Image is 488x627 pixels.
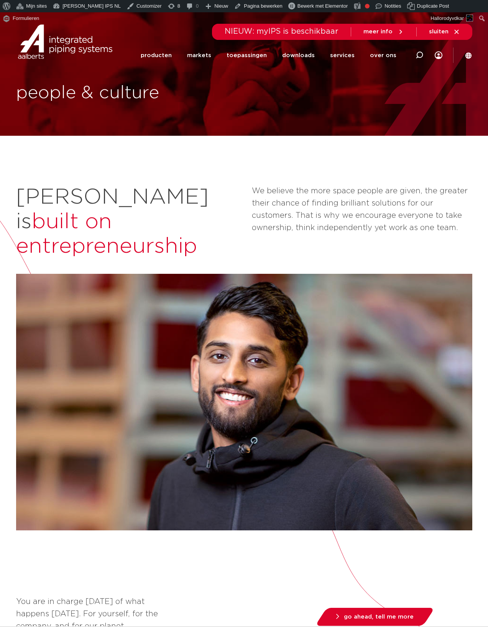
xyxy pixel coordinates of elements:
nav: Menu [435,39,442,71]
span: built on entrepreneurship [16,211,197,257]
: my IPS [435,39,442,71]
span: sluiten [429,29,449,35]
a: producten [141,41,172,70]
nav: Menu [141,41,396,70]
span: Bewerk met Elementor [297,3,348,9]
a: markets [187,41,211,70]
a: services [330,41,355,70]
a: toepassingen [227,41,267,70]
span: Formulieren [13,12,39,25]
h2: [PERSON_NAME] is [16,185,244,258]
span: meer info [363,29,393,35]
a: downloads [282,41,315,70]
a: Hallo [428,12,476,25]
p: We believe the more space people are given, the greater their chance of finding brilliant solutio... [252,185,472,234]
div: Focus keyphrase niet ingevuld [365,4,370,8]
span: NIEUW: myIPS is beschikbaar [225,28,338,35]
a: over ons [370,41,396,70]
a: go ahead, tell me more [315,608,435,626]
a: meer info [363,28,404,35]
span: rodyvdkar [442,15,464,21]
h1: people & culture [16,81,240,105]
span: go ahead, tell me more [344,614,414,620]
a: sluiten [429,28,460,35]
